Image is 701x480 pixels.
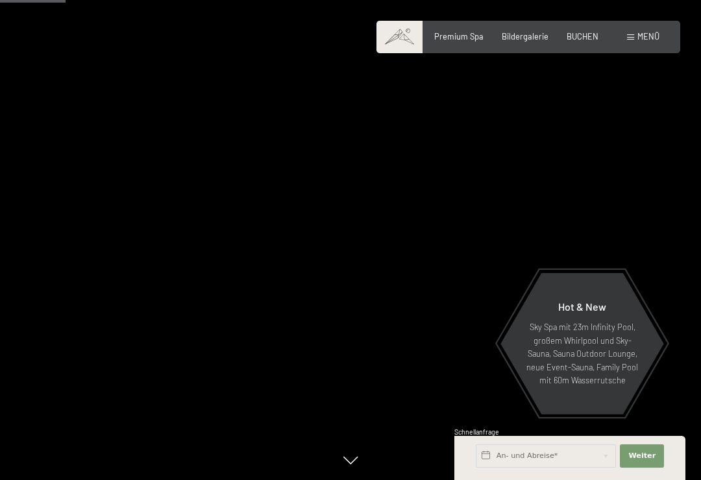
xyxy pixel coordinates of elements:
button: Weiter [620,444,664,468]
span: Weiter [628,451,656,461]
span: Menü [637,31,659,42]
span: Hot & New [558,300,606,313]
a: Bildergalerie [502,31,548,42]
a: BUCHEN [567,31,598,42]
span: Schnellanfrage [454,428,499,436]
a: Premium Spa [434,31,484,42]
p: Sky Spa mit 23m Infinity Pool, großem Whirlpool und Sky-Sauna, Sauna Outdoor Lounge, neue Event-S... [526,320,639,387]
a: Hot & New Sky Spa mit 23m Infinity Pool, großem Whirlpool und Sky-Sauna, Sauna Outdoor Lounge, ne... [500,272,665,415]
